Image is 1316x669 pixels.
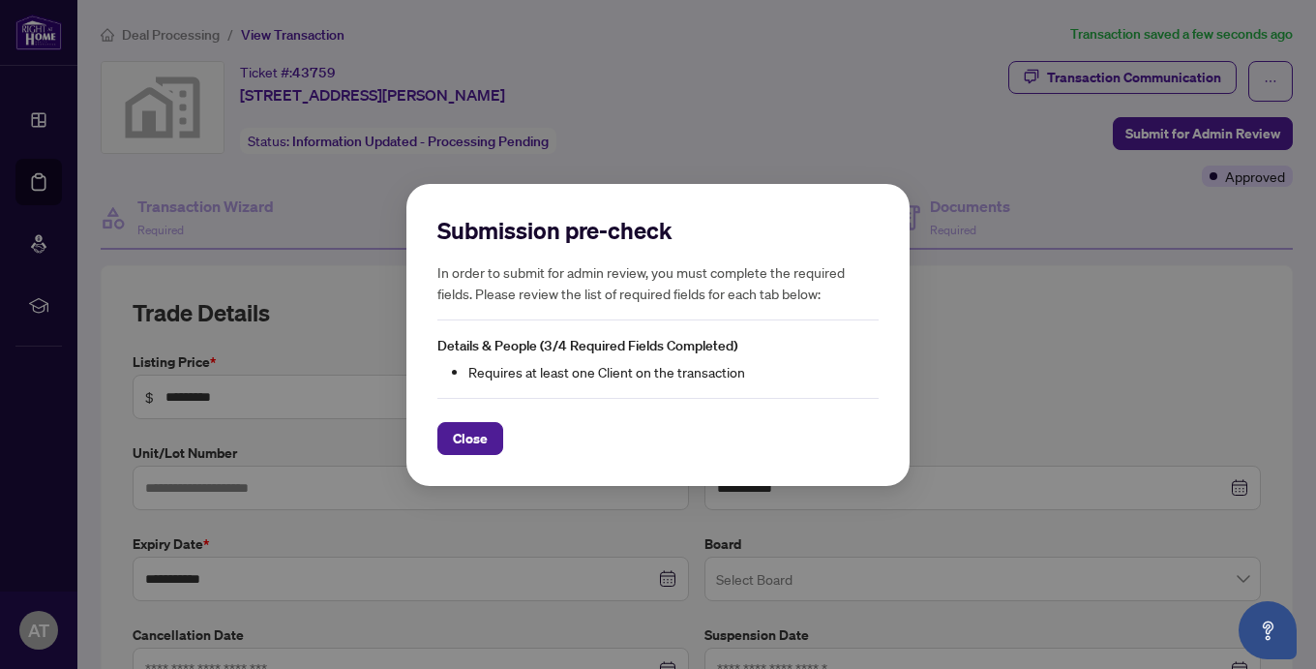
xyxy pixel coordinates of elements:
button: Close [437,421,503,454]
li: Requires at least one Client on the transaction [468,360,879,381]
h5: In order to submit for admin review, you must complete the required fields. Please review the lis... [437,261,879,304]
span: Details & People (3/4 Required Fields Completed) [437,337,737,354]
button: Open asap [1239,601,1297,659]
span: Close [453,422,488,453]
h2: Submission pre-check [437,215,879,246]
